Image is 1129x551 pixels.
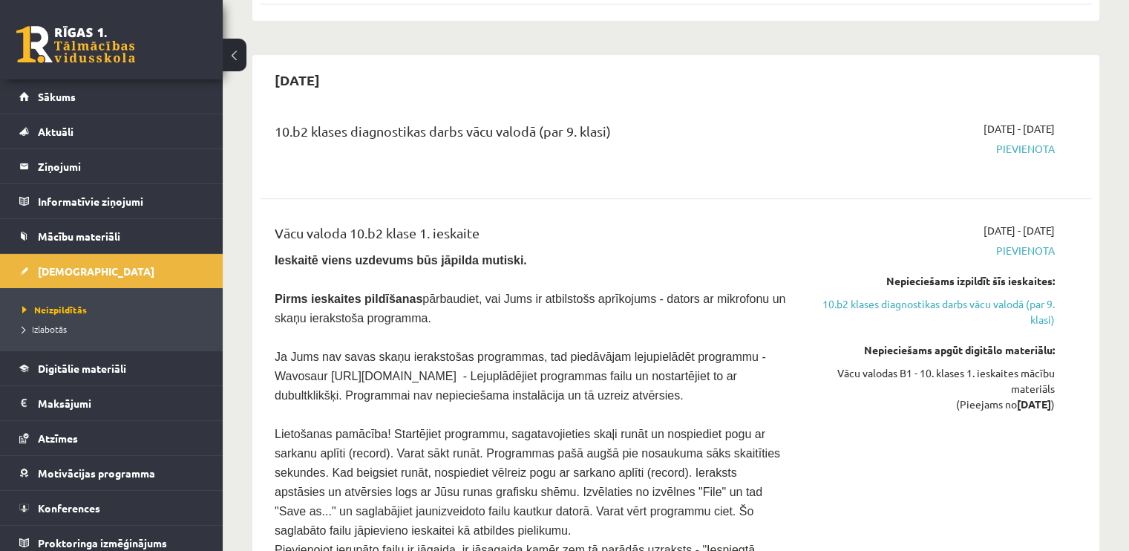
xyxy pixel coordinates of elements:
span: Atzīmes [38,431,78,445]
a: Mācību materiāli [19,219,204,253]
span: [DATE] - [DATE] [984,223,1055,238]
a: [DEMOGRAPHIC_DATA] [19,254,204,288]
div: Nepieciešams apgūt digitālo materiālu: [810,342,1055,358]
div: 10.b2 klases diagnostikas darbs vācu valodā (par 9. klasi) [275,121,788,149]
span: Sākums [38,90,76,103]
strong: Pirms ieskaites pildīšanas [275,293,422,305]
span: Ja Jums nav savas skaņu ierakstošas programmas, tad piedāvājam lejupielādēt programmu - Wavosaur ... [275,351,766,402]
span: Pievienota [810,141,1055,157]
span: Motivācijas programma [38,466,155,480]
legend: Informatīvie ziņojumi [38,184,204,218]
legend: Maksājumi [38,386,204,420]
span: Lietošanas pamācība! Startējiet programmu, sagatavojieties skaļi runāt un nospiediet pogu ar sark... [275,428,780,537]
span: Digitālie materiāli [38,362,126,375]
a: Izlabotās [22,322,208,336]
span: Konferences [38,501,100,515]
h2: [DATE] [260,62,335,97]
a: Aktuāli [19,114,204,149]
div: Nepieciešams izpildīt šīs ieskaites: [810,273,1055,289]
span: Proktoringa izmēģinājums [38,536,167,550]
a: Rīgas 1. Tālmācības vidusskola [16,26,135,63]
span: Neizpildītās [22,304,87,316]
strong: Ieskaitē viens uzdevums būs jāpilda mutiski. [275,254,527,267]
a: Motivācijas programma [19,456,204,490]
span: [DATE] - [DATE] [984,121,1055,137]
a: Konferences [19,491,204,525]
a: Neizpildītās [22,303,208,316]
a: Atzīmes [19,421,204,455]
span: [DEMOGRAPHIC_DATA] [38,264,154,278]
strong: [DATE] [1017,397,1051,411]
a: Ziņojumi [19,149,204,183]
legend: Ziņojumi [38,149,204,183]
a: Sākums [19,79,204,114]
span: Izlabotās [22,323,67,335]
a: Digitālie materiāli [19,351,204,385]
a: 10.b2 klases diagnostikas darbs vācu valodā (par 9. klasi) [810,296,1055,327]
a: Maksājumi [19,386,204,420]
span: Pievienota [810,243,1055,258]
a: Informatīvie ziņojumi [19,184,204,218]
span: pārbaudiet, vai Jums ir atbilstošs aprīkojums - dators ar mikrofonu un skaņu ierakstoša programma. [275,293,785,325]
div: Vācu valodas B1 - 10. klases 1. ieskaites mācību materiāls (Pieejams no ) [810,365,1055,412]
span: Aktuāli [38,125,73,138]
div: Vācu valoda 10.b2 klase 1. ieskaite [275,223,788,250]
span: Mācību materiāli [38,229,120,243]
